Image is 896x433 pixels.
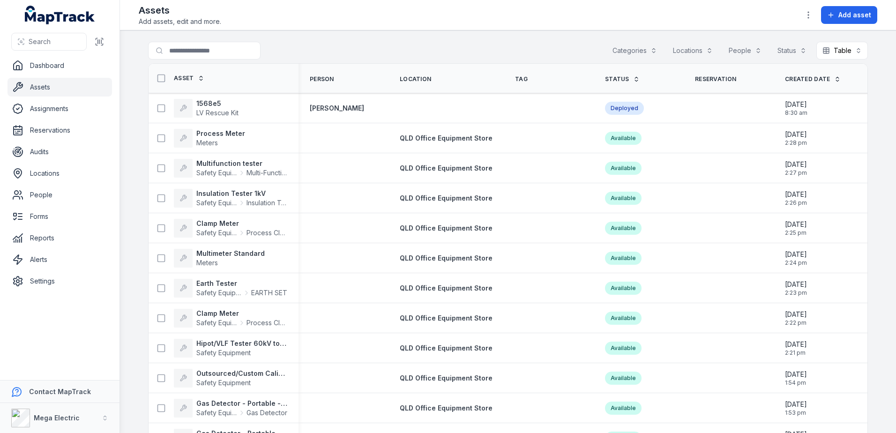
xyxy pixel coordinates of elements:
[174,279,287,298] a: Earth TesterSafety EquipmentEARTH SET
[400,224,493,233] a: QLD Office Equipment Store
[785,220,807,237] time: 07/08/2025, 2:25:24 pm
[785,289,807,297] span: 2:23 pm
[196,288,242,298] span: Safety Equipment
[785,75,841,83] a: Created Date
[196,168,237,178] span: Safety Equipment
[400,284,493,292] span: QLD Office Equipment Store
[605,75,629,83] span: Status
[7,56,112,75] a: Dashboard
[785,280,807,297] time: 07/08/2025, 2:23:36 pm
[785,199,807,207] span: 2:26 pm
[785,100,807,109] span: [DATE]
[7,229,112,247] a: Reports
[785,169,807,177] span: 2:27 pm
[605,372,642,385] div: Available
[605,132,642,145] div: Available
[174,189,287,208] a: Insulation Tester 1kVSafety EquipmentInsulation Tester
[196,318,237,328] span: Safety Equipment
[29,37,51,46] span: Search
[139,17,221,26] span: Add assets, edit and more.
[785,190,807,199] span: [DATE]
[400,343,493,353] a: QLD Office Equipment Store
[400,224,493,232] span: QLD Office Equipment Store
[251,288,287,298] span: EARTH SET
[400,164,493,173] a: QLD Office Equipment Store
[25,6,95,24] a: MapTrack
[400,403,493,413] a: QLD Office Equipment Store
[400,314,493,322] span: QLD Office Equipment Store
[7,142,112,161] a: Audits
[785,109,807,117] span: 8:30 am
[785,220,807,229] span: [DATE]
[605,222,642,235] div: Available
[174,75,204,82] a: Asset
[821,6,877,24] button: Add asset
[400,134,493,142] span: QLD Office Equipment Store
[785,190,807,207] time: 07/08/2025, 2:26:22 pm
[400,314,493,323] a: QLD Office Equipment Store
[785,310,807,319] span: [DATE]
[816,42,868,60] button: Table
[174,159,287,178] a: Multifunction testerSafety EquipmentMulti-Function Tester
[196,159,287,168] strong: Multifunction tester
[29,388,91,396] strong: Contact MapTrack
[400,373,493,383] a: QLD Office Equipment Store
[400,404,493,412] span: QLD Office Equipment Store
[139,4,221,17] h2: Assets
[605,192,642,205] div: Available
[310,104,364,113] a: [PERSON_NAME]
[400,284,493,293] a: QLD Office Equipment Store
[7,164,112,183] a: Locations
[7,272,112,291] a: Settings
[196,379,251,387] span: Safety Equipment
[196,339,287,348] strong: Hipot/VLF Tester 60kV to 150kV^
[785,250,807,259] span: [DATE]
[785,370,807,379] span: [DATE]
[667,42,719,60] button: Locations
[246,168,287,178] span: Multi-Function Tester
[11,33,87,51] button: Search
[785,400,807,417] time: 07/08/2025, 1:53:09 pm
[785,250,807,267] time: 07/08/2025, 2:24:39 pm
[7,186,112,204] a: People
[785,409,807,417] span: 1:53 pm
[785,139,807,147] span: 2:28 pm
[196,369,287,378] strong: Outsourced/Custom Calibration
[246,228,287,238] span: Process Clamp Meter
[174,399,287,418] a: Gas Detector - Portable - 4 GasSafety EquipmentGas Detector
[785,340,807,357] time: 07/08/2025, 2:21:30 pm
[196,259,218,267] span: Meters
[838,10,871,20] span: Add asset
[606,42,663,60] button: Categories
[174,99,239,118] a: 1568e5LV Rescue Kit
[196,249,265,258] strong: Multimeter Standard
[785,400,807,409] span: [DATE]
[785,340,807,349] span: [DATE]
[785,160,807,169] span: [DATE]
[7,250,112,269] a: Alerts
[605,75,640,83] a: Status
[515,75,528,83] span: Tag
[785,319,807,327] span: 2:22 pm
[196,139,218,147] span: Meters
[605,342,642,355] div: Available
[785,379,807,387] span: 1:54 pm
[785,130,807,139] span: [DATE]
[785,130,807,147] time: 07/08/2025, 2:28:21 pm
[196,189,287,198] strong: Insulation Tester 1kV
[246,198,287,208] span: Insulation Tester
[771,42,813,60] button: Status
[196,228,237,238] span: Safety Equipment
[400,254,493,263] a: QLD Office Equipment Store
[605,102,644,115] div: Deployed
[400,164,493,172] span: QLD Office Equipment Store
[34,414,80,422] strong: Mega Electric
[695,75,736,83] span: Reservation
[400,344,493,352] span: QLD Office Equipment Store
[196,279,287,288] strong: Earth Tester
[400,374,493,382] span: QLD Office Equipment Store
[785,349,807,357] span: 2:21 pm
[246,318,287,328] span: Process Clamp Meter
[174,129,245,148] a: Process MeterMeters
